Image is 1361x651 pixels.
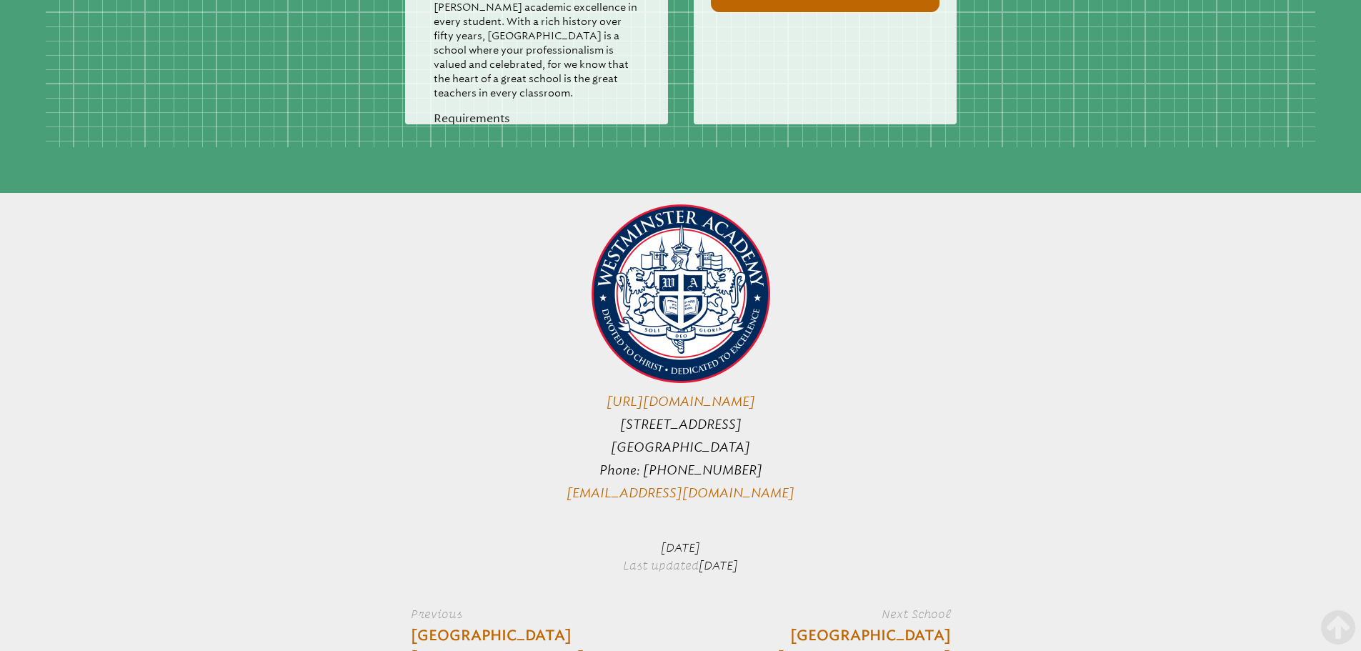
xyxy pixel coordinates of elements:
[411,605,617,622] label: Previous
[531,527,831,580] p: Last updated
[661,541,700,555] span: [DATE]
[592,204,770,383] img: WA-Logo-289-186_250_250.png
[699,559,738,572] span: [DATE]
[434,111,639,125] h3: Requirements
[607,394,755,409] a: [URL][DOMAIN_NAME]
[744,605,951,622] label: Next School
[567,485,794,501] a: [EMAIL_ADDRESS][DOMAIN_NAME]
[411,204,951,505] p: [STREET_ADDRESS] [GEOGRAPHIC_DATA] Phone: [PHONE_NUMBER]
